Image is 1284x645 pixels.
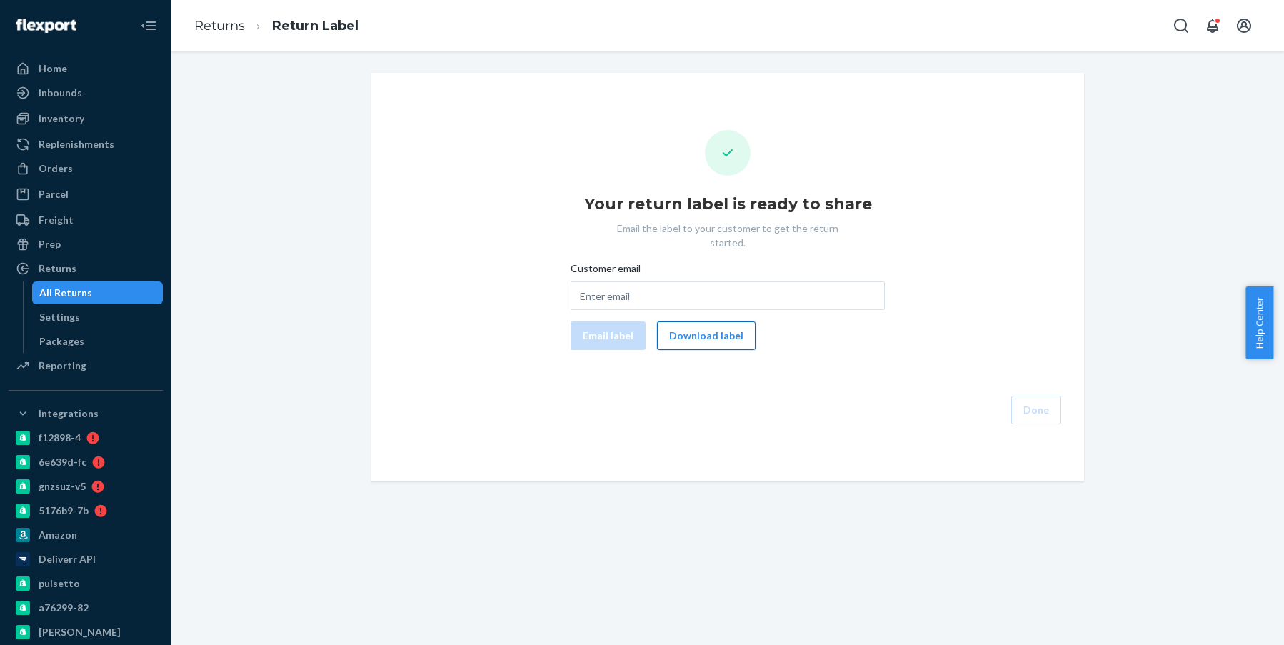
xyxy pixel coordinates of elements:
[39,111,84,126] div: Inventory
[1245,286,1273,359] button: Help Center
[39,601,89,615] div: a76299-82
[9,209,163,231] a: Freight
[39,359,86,373] div: Reporting
[39,61,67,76] div: Home
[39,406,99,421] div: Integrations
[39,504,89,518] div: 5176b9-7b
[32,306,164,329] a: Settings
[571,281,885,310] input: Customer email
[9,426,163,449] a: f12898-4
[9,475,163,498] a: gnzsuz-v5
[9,233,163,256] a: Prep
[39,261,76,276] div: Returns
[16,19,76,33] img: Flexport logo
[1198,11,1227,40] button: Open notifications
[32,330,164,353] a: Packages
[39,213,74,227] div: Freight
[603,221,853,250] p: Email the label to your customer to get the return started.
[9,548,163,571] a: Deliverr API
[584,193,872,216] h1: Your return label is ready to share
[39,86,82,100] div: Inbounds
[9,81,163,104] a: Inbounds
[9,524,163,546] a: Amazon
[39,137,114,151] div: Replenishments
[39,479,86,494] div: gnzsuz-v5
[9,596,163,619] a: a76299-82
[9,451,163,474] a: 6e639d-fc
[39,187,69,201] div: Parcel
[1230,11,1258,40] button: Open account menu
[9,157,163,180] a: Orders
[571,261,641,281] span: Customer email
[1011,396,1061,424] button: Done
[39,528,77,542] div: Amazon
[1167,11,1195,40] button: Open Search Box
[9,257,163,280] a: Returns
[657,321,756,350] button: Download label
[39,431,81,445] div: f12898-4
[39,625,121,639] div: [PERSON_NAME]
[9,572,163,595] a: pulsetto
[9,133,163,156] a: Replenishments
[39,334,84,349] div: Packages
[39,552,96,566] div: Deliverr API
[183,5,370,47] ol: breadcrumbs
[39,237,61,251] div: Prep
[272,18,358,34] a: Return Label
[39,286,92,300] div: All Returns
[194,18,245,34] a: Returns
[9,183,163,206] a: Parcel
[134,11,163,40] button: Close Navigation
[32,281,164,304] a: All Returns
[39,576,80,591] div: pulsetto
[9,354,163,377] a: Reporting
[9,499,163,522] a: 5176b9-7b
[9,402,163,425] button: Integrations
[39,455,86,469] div: 6e639d-fc
[9,107,163,130] a: Inventory
[39,161,73,176] div: Orders
[571,321,646,350] button: Email label
[39,310,80,324] div: Settings
[9,621,163,644] a: [PERSON_NAME]
[9,57,163,80] a: Home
